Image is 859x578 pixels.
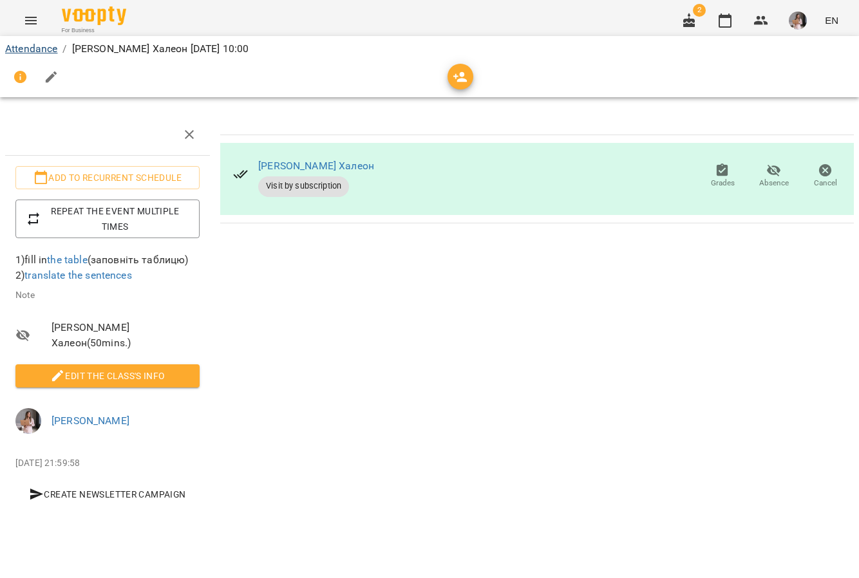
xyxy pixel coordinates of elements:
button: Cancel [800,158,851,194]
span: Absence [759,178,789,189]
a: Attendance [5,42,57,55]
p: 1)fill in (заповніть таблицю) 2) [15,252,200,283]
a: [PERSON_NAME] Халеон [258,160,374,172]
img: b3d641f4c4777ccbd52dfabb287f3e8a.jpg [15,408,41,434]
button: Repeat the event multiple times [15,200,200,238]
a: [PERSON_NAME] [52,415,129,427]
span: Repeat the event multiple times [26,203,189,234]
a: the table [47,254,87,266]
span: Edit the class's Info [26,368,189,384]
span: EN [825,14,838,27]
button: EN [820,8,844,32]
img: Voopty Logo [62,6,126,25]
button: Create Newsletter Campaign [15,483,200,506]
nav: breadcrumb [5,41,854,57]
button: Menu [15,5,46,36]
span: 2 [693,4,706,17]
p: [PERSON_NAME] Халеон [DATE] 10:00 [72,41,249,57]
p: Note [15,289,200,302]
span: Add to recurrent schedule [26,170,189,185]
a: translate the sentences [24,269,131,281]
span: For Business [62,26,126,35]
li: / [62,41,66,57]
span: Create Newsletter Campaign [21,487,194,502]
span: Visit by subscription [258,180,349,192]
p: [DATE] 21:59:58 [15,457,200,470]
button: Add to recurrent schedule [15,166,200,189]
span: Grades [711,178,735,189]
img: b3d641f4c4777ccbd52dfabb287f3e8a.jpg [789,12,807,30]
button: Grades [697,158,748,194]
span: [PERSON_NAME] Халеон ( 50 mins. ) [52,320,200,350]
span: Cancel [814,178,837,189]
button: Absence [748,158,800,194]
button: Edit the class's Info [15,364,200,387]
